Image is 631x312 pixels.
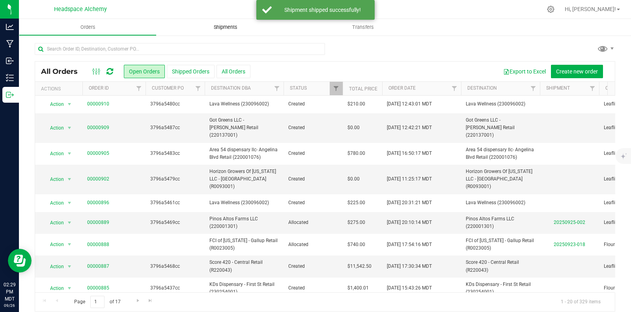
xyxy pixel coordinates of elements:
span: Created [288,100,338,108]
a: 00000889 [87,219,109,226]
span: Area 54 dispensary llc- Angelina Blvd Retail (220001076) [466,146,535,161]
span: 3796a5461cc [150,199,200,207]
span: Action [43,283,64,294]
div: Manage settings [546,6,556,13]
span: Score 420 - Central Retail (R220043) [466,259,535,274]
span: Action [43,99,64,110]
a: 00000905 [87,150,109,157]
a: 20250925-002 [554,220,585,225]
span: 3796a5437cc [150,284,200,292]
button: Shipped Orders [167,65,215,78]
span: select [65,122,75,133]
a: Shipments [157,19,294,36]
span: Action [43,197,64,209]
input: Search Order ID, Destination, Customer PO... [35,43,325,55]
a: Filter [192,82,205,95]
span: [DATE] 11:25:17 MDT [387,175,432,183]
a: Filter [271,82,284,95]
span: Created [288,284,338,292]
a: Status [290,85,307,91]
iframe: Resource center [8,249,32,273]
span: KDs Dispensary - First St Retail (230254001) [466,281,535,296]
a: Shipment [546,85,570,91]
span: [DATE] 16:50:17 MDT [387,150,432,157]
span: $780.00 [347,150,365,157]
span: select [65,283,75,294]
button: Open Orders [124,65,165,78]
a: 00000910 [87,100,109,108]
a: 20250923-018 [554,242,585,247]
span: Got Greens LLC - [PERSON_NAME] Retail (220137001) [209,117,279,139]
inline-svg: Inventory [6,74,14,82]
span: Got Greens LLC - [PERSON_NAME] Retail (220137001) [466,117,535,139]
a: Destination [467,85,497,91]
span: Action [43,148,64,159]
div: Shipment shipped successfully! [276,6,369,14]
a: Destination DBA [211,85,251,91]
span: select [65,239,75,250]
span: Pinos Altos Farms LLC (220001301) [209,215,279,230]
a: Filter [448,82,461,95]
a: Order ID [89,85,109,91]
span: Created [288,263,338,270]
a: 00000896 [87,199,109,207]
span: Action [43,239,64,250]
button: Create new order [551,65,603,78]
span: Lava Wellness (230096002) [209,199,279,207]
inline-svg: Inbound [6,57,14,65]
span: Transfers [342,24,385,31]
span: 3796a5480cc [150,100,200,108]
a: 00000909 [87,124,109,132]
span: Lava Wellness (230096002) [466,100,535,108]
span: [DATE] 17:54:16 MDT [387,241,432,248]
span: 3796a5469cc [150,219,200,226]
span: select [65,174,75,185]
span: [DATE] 20:10:14 MDT [387,219,432,226]
span: All Orders [41,67,86,76]
a: Filter [330,82,343,95]
span: Action [43,174,64,185]
inline-svg: Outbound [6,91,14,99]
div: Actions [41,86,79,92]
a: Orders [19,19,157,36]
span: Created [288,175,338,183]
a: Filter [586,82,599,95]
a: 00000887 [87,263,109,270]
span: select [65,217,75,228]
span: $1,400.01 [347,284,369,292]
span: Created [288,199,338,207]
span: Horizon Growers Of [US_STATE] LLC - [GEOGRAPHIC_DATA] (R0093001) [466,168,535,191]
span: $275.00 [347,219,365,226]
span: Action [43,261,64,272]
a: Go to the next page [132,296,144,306]
span: Headspace Alchemy [54,6,107,13]
span: [DATE] 20:31:21 MDT [387,199,432,207]
span: 3796a5479cc [150,175,200,183]
span: Horizon Growers Of [US_STATE] LLC - [GEOGRAPHIC_DATA] (R0093001) [209,168,279,191]
span: Lava Wellness (230096002) [209,100,279,108]
span: Action [43,217,64,228]
span: 3796a5468cc [150,263,200,270]
p: 02:29 PM MDT [4,281,15,303]
span: $225.00 [347,199,365,207]
input: 1 [90,296,105,308]
span: Score 420 - Central Retail (R220043) [209,259,279,274]
span: [DATE] 15:43:26 MDT [387,284,432,292]
span: KDs Dispensary - First St Retail (230254001) [209,281,279,296]
span: select [65,148,75,159]
span: FCI of [US_STATE] - Gallup Retail (R0023005) [209,237,279,252]
span: 3796a5487cc [150,124,200,132]
button: All Orders [217,65,250,78]
span: $0.00 [347,124,360,132]
span: $11,542.50 [347,263,372,270]
a: Filter [527,82,540,95]
inline-svg: Analytics [6,23,14,31]
span: $0.00 [347,175,360,183]
span: $210.00 [347,100,365,108]
span: Allocated [288,219,338,226]
span: Orders [70,24,106,31]
span: Page of 17 [67,296,127,308]
span: Area 54 dispensary llc- Angelina Blvd Retail (220001076) [209,146,279,161]
span: 1 - 20 of 329 items [554,296,607,308]
a: 00000888 [87,241,109,248]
